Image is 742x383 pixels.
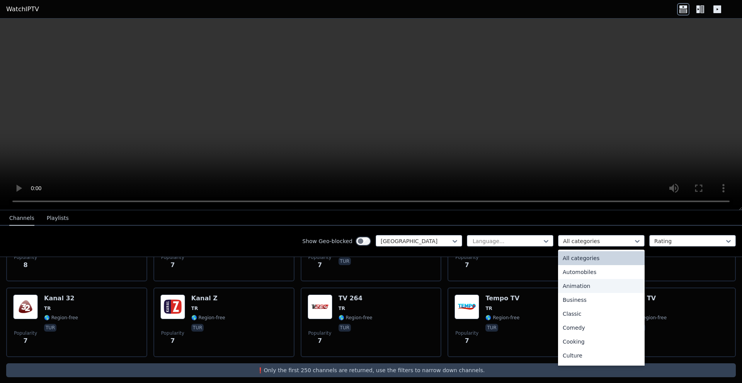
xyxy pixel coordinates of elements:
span: Popularity [455,330,478,336]
p: tur [44,324,56,332]
span: 7 [170,260,175,270]
span: 🌎 Region-free [339,315,373,321]
span: 7 [23,336,27,346]
img: Kanal Z [160,294,185,319]
span: Popularity [455,254,478,260]
h6: TV 264 [339,294,373,302]
span: Popularity [308,254,332,260]
div: All categories [558,251,645,265]
span: Popularity [161,254,184,260]
span: 🌎 Region-free [191,315,225,321]
span: 🌎 Region-free [633,315,667,321]
span: 7 [318,260,322,270]
div: Documentary [558,363,645,376]
button: Channels [9,211,34,226]
span: TR [339,305,345,312]
p: tur [191,324,204,332]
p: tur [339,324,351,332]
h6: Ton TV [633,294,667,302]
p: tur [485,324,498,332]
span: Popularity [14,254,37,260]
div: Culture [558,349,645,363]
span: 7 [318,336,322,346]
div: Comedy [558,321,645,335]
h6: Tempo TV [485,294,519,302]
div: Automobiles [558,265,645,279]
p: tur [339,257,351,265]
span: TR [191,305,198,312]
div: Cooking [558,335,645,349]
span: Popularity [308,330,332,336]
label: Show Geo-blocked [302,237,352,245]
h6: Kanal 32 [44,294,78,302]
a: WatchIPTV [6,5,39,14]
span: 🌎 Region-free [485,315,519,321]
span: TR [44,305,51,312]
span: TR [485,305,492,312]
span: 7 [465,336,469,346]
button: Playlists [47,211,69,226]
span: 7 [465,260,469,270]
img: Kanal 32 [13,294,38,319]
img: Tempo TV [454,294,479,319]
img: TV 264 [308,294,332,319]
span: 8 [23,260,27,270]
div: Animation [558,279,645,293]
span: 7 [170,336,175,346]
div: Business [558,293,645,307]
div: Classic [558,307,645,321]
span: 🌎 Region-free [44,315,78,321]
span: Popularity [161,330,184,336]
h6: Kanal Z [191,294,225,302]
span: Popularity [14,330,37,336]
p: ❗️Only the first 250 channels are returned, use the filters to narrow down channels. [9,366,733,374]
